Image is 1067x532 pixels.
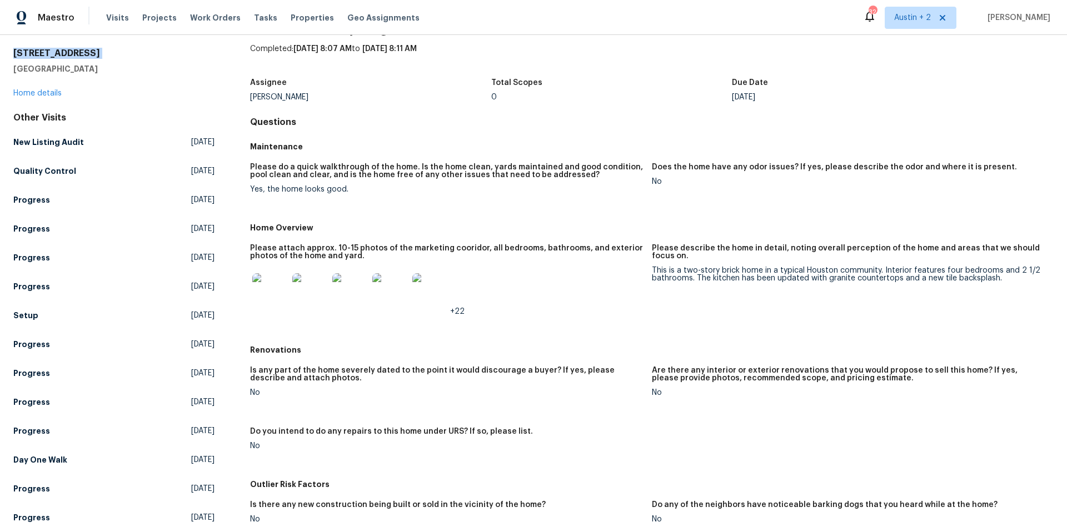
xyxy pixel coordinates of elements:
span: Properties [291,12,334,23]
span: [DATE] [191,165,215,177]
a: Progress[DATE] [13,219,215,239]
span: [DATE] [191,425,215,436]
a: Progress[DATE] [13,334,215,354]
h5: Is there any new construction being built or sold in the vicinity of the home? [250,501,546,509]
h5: Maintenance [250,141,1054,152]
a: Progress[DATE] [13,248,215,268]
span: Maestro [38,12,74,23]
span: +22 [450,308,465,315]
span: [DATE] 8:07 AM [293,45,352,53]
a: Quality Control[DATE] [13,161,215,181]
h5: Progress [13,483,50,494]
span: Austin + 2 [894,12,931,23]
span: [DATE] [191,281,215,292]
span: [PERSON_NAME] [983,12,1050,23]
h5: Progress [13,368,50,379]
h5: Outlier Risk Factors [250,479,1054,490]
span: [DATE] 8:11 AM [362,45,417,53]
h4: Questions [250,117,1054,128]
div: Other Visits [13,112,215,123]
span: [DATE] [191,194,215,205]
h5: Is any part of the home severely dated to the point it would discourage a buyer? If yes, please d... [250,367,643,382]
h5: Progress [13,252,50,263]
h5: Total Scopes [491,79,542,87]
span: Projects [142,12,177,23]
span: [DATE] [191,454,215,465]
a: Progress[DATE] [13,508,215,528]
span: [DATE] [191,483,215,494]
h5: Progress [13,512,50,523]
div: No [652,389,1045,397]
span: [DATE] [191,512,215,523]
span: Visits [106,12,129,23]
span: Work Orders [190,12,241,23]
h5: Progress [13,339,50,350]
h5: Renovations [250,344,1054,355]
h5: Does the home have any odor issues? If yes, please describe the odor and where it is present. [652,163,1017,171]
h5: Progress [13,194,50,205]
h5: Progress [13,223,50,234]
div: No [250,389,643,397]
h5: Progress [13,397,50,408]
h5: Please describe the home in detail, noting overall perception of the home and areas that we shoul... [652,244,1045,260]
h5: Quality Control [13,165,76,177]
div: Yes, the home looks good. [250,185,643,193]
a: Home details [13,89,62,97]
h5: Are there any interior or exterior renovations that you would propose to sell this home? If yes, ... [652,367,1045,382]
span: [DATE] [191,310,215,321]
h5: Day One Walk [13,454,67,465]
div: [PERSON_NAME] [250,93,491,101]
span: [DATE] [191,252,215,263]
div: No [250,442,643,450]
h5: Progress [13,425,50,436]
span: [DATE] [191,397,215,408]
h5: [GEOGRAPHIC_DATA] [13,63,215,74]
a: Progress[DATE] [13,392,215,412]
a: Progress[DATE] [13,277,215,297]
a: Day One Walk[DATE] [13,450,215,470]
div: No [250,515,643,523]
h5: Do any of the neighbors have noticeable barking dogs that you heard while at the home? [652,501,998,509]
div: [DATE] [732,93,973,101]
a: New Listing Audit[DATE] [13,132,215,152]
span: [DATE] [191,339,215,350]
div: This is a two-story brick home in a typical Houston community. Interior features four bedrooms an... [652,267,1045,282]
div: No [652,515,1045,523]
div: 32 [869,7,876,18]
div: Completed: to [250,43,1054,72]
h5: New Listing Audit [13,137,84,148]
a: Progress[DATE] [13,479,215,499]
a: Progress[DATE] [13,421,215,441]
span: Geo Assignments [347,12,420,23]
div: 0 [491,93,732,101]
span: Tasks [254,14,277,22]
h5: Progress [13,281,50,292]
span: [DATE] [191,368,215,379]
span: [DATE] [191,137,215,148]
a: Progress[DATE] [13,363,215,383]
h5: Assignee [250,79,287,87]
h5: Do you intend to do any repairs to this home under URS? If so, please list. [250,428,533,435]
h5: Setup [13,310,38,321]
h2: [STREET_ADDRESS] [13,48,215,59]
a: Progress[DATE] [13,190,215,210]
h5: Please attach approx. 10-15 photos of the marketing cooridor, all bedrooms, bathrooms, and exteri... [250,244,643,260]
h5: Due Date [732,79,768,87]
h5: Home Overview [250,222,1054,233]
h5: Please do a quick walkthrough of the home. Is the home clean, yards maintained and good condition... [250,163,643,179]
span: [DATE] [191,223,215,234]
a: Setup[DATE] [13,305,215,325]
div: No [652,178,1045,185]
